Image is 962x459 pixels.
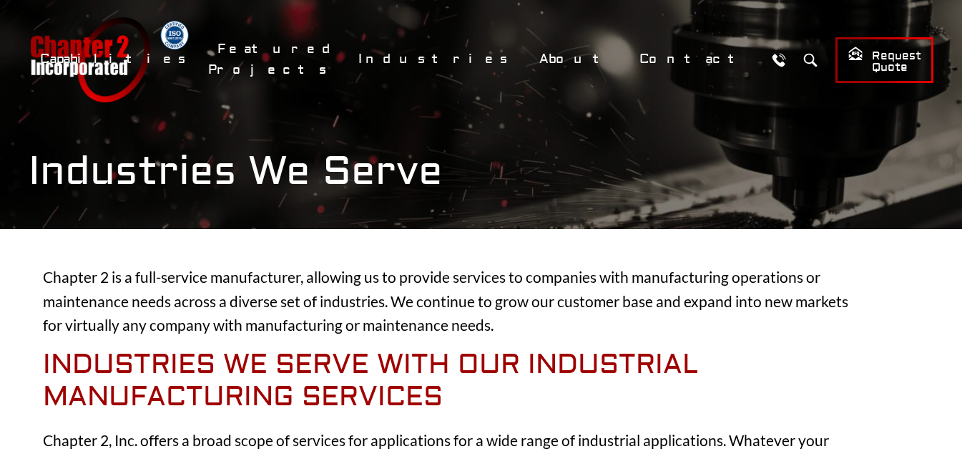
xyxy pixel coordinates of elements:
[31,44,201,74] a: Capabilities
[29,148,933,195] h1: Industries We Serve
[349,44,523,74] a: Industries
[530,44,623,74] a: About
[835,37,933,83] a: Request Quote
[630,44,758,74] a: Contact
[797,47,823,73] button: Search
[848,46,921,75] span: Request Quote
[43,265,855,337] p: Chapter 2 is a full-service manufacturer, allowing us to provide services to companies with manuf...
[43,349,855,414] h2: Industries We Serve With Our Industrial Manufacturing Services
[208,34,342,85] a: Featured Projects
[29,17,150,102] a: Chapter 2 Incorporated
[765,47,792,73] a: Call Us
